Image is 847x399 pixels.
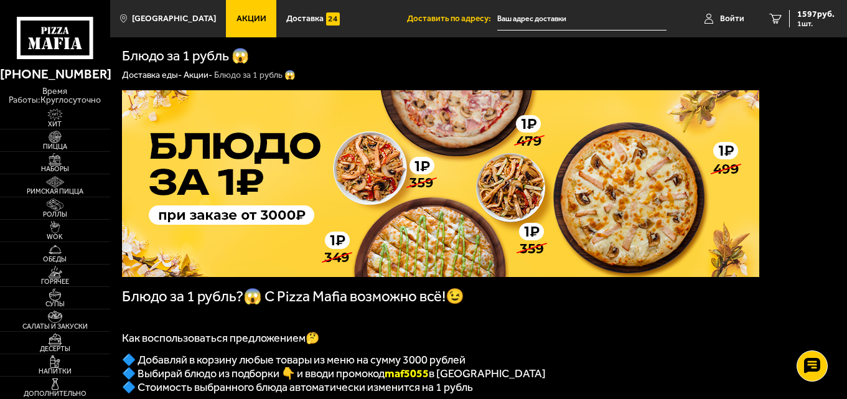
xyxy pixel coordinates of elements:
[122,288,264,305] span: Блюдо за 1 рубль?😱
[720,14,744,23] span: Войти
[122,380,473,394] span: 🔷 Стоимость выбранного блюда автоматически изменится на 1 рубль
[497,7,667,31] input: Ваш адрес доставки
[236,14,266,23] span: Акции
[132,14,216,23] span: [GEOGRAPHIC_DATA]
[286,14,324,23] span: Доставка
[385,367,429,380] b: maf5055
[122,331,319,345] span: Как воспользоваться предложением🤔
[326,12,339,26] img: 15daf4d41897b9f0e9f617042186c801.svg
[122,90,759,277] img: 1024x1024
[797,20,835,27] span: 1 шт.
[264,288,464,305] span: С Pizza Mafia возможно всё!😉
[407,14,497,23] span: Доставить по адресу:
[797,10,835,19] span: 1597 руб.
[122,367,546,380] span: 🔷 Выбирай блюдо из подборки 👇 и вводи промокод в [GEOGRAPHIC_DATA]
[122,70,182,80] a: Доставка еды-
[184,70,212,80] a: Акции-
[122,49,249,63] h1: Блюдо за 1 рубль 😱
[122,353,466,367] span: 🔷 Добавляй в корзину любые товары из меню на сумму 3000 рублей
[214,70,296,81] div: Блюдо за 1 рубль 😱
